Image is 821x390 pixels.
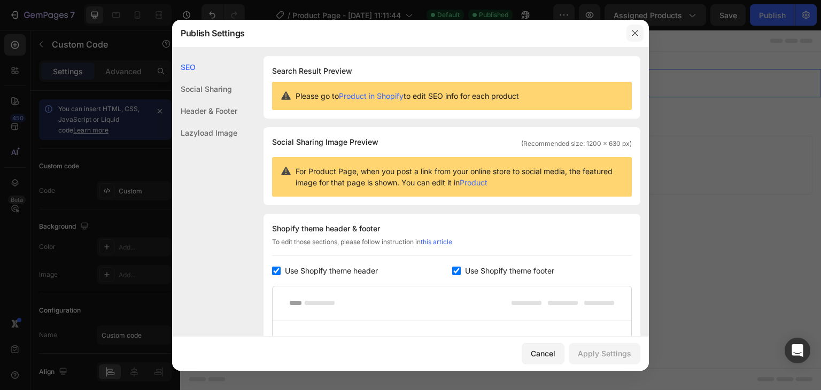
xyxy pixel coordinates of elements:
div: Add blank section [368,124,433,135]
a: this article [421,238,452,246]
h1: Search Result Preview [272,65,632,77]
span: inspired by CRO experts [200,137,274,147]
div: Social Sharing [172,78,237,100]
a: Product in Shopify [339,91,404,100]
div: Open Intercom Messenger [785,338,810,363]
span: Use Shopify theme footer [465,264,554,277]
span: For Product Page, when you post a link from your online store to social media, the featured image... [296,166,623,188]
div: To edit those sections, please follow instruction in [272,237,632,256]
span: Use Shopify theme header [285,264,378,277]
button: Apply Settings [569,343,640,364]
div: Lazyload Image [172,122,237,144]
div: SEO [172,56,237,78]
div: Shopify theme header & footer [272,222,632,235]
span: Social Sharing Image Preview [272,136,378,149]
span: Please go to to edit SEO info for each product [296,90,519,102]
div: Publish Settings [172,19,621,47]
span: from URL or image [288,137,345,147]
div: Header & Footer [172,100,237,122]
span: (Recommended size: 1200 x 630 px) [521,139,632,149]
button: Cancel [522,343,564,364]
div: Choose templates [206,124,270,135]
a: Product [460,178,487,187]
span: Add section [296,100,346,111]
div: Apply Settings [578,348,631,359]
div: Cancel [531,348,555,359]
span: then drag & drop elements [360,137,439,147]
div: Custom Code [13,24,59,34]
div: Generate layout [290,124,346,135]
